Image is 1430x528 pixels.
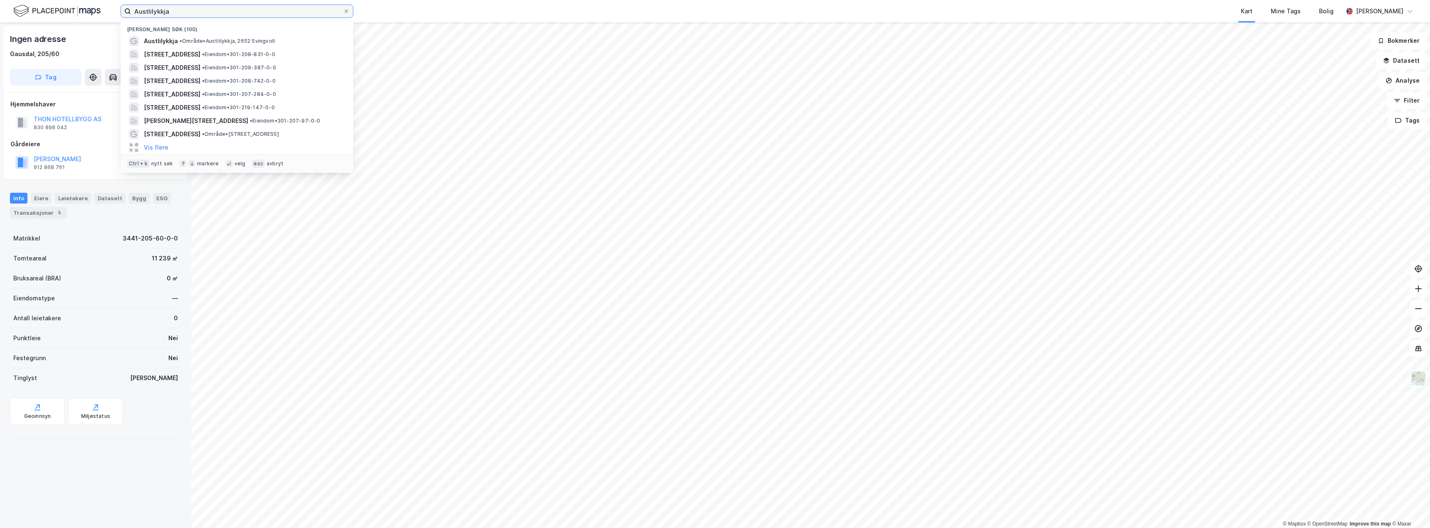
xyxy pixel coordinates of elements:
[144,103,200,113] span: [STREET_ADDRESS]
[252,160,265,168] div: esc
[129,193,150,204] div: Bygg
[250,118,252,124] span: •
[202,104,205,111] span: •
[34,124,67,131] div: 830 898 042
[151,160,173,167] div: nytt søk
[13,273,61,283] div: Bruksareal (BRA)
[13,293,55,303] div: Eiendomstype
[13,253,47,263] div: Tomteareal
[13,313,61,323] div: Antall leietakere
[202,131,279,138] span: Område • [STREET_ADDRESS]
[202,91,205,97] span: •
[13,333,41,343] div: Punktleie
[1356,6,1403,16] div: [PERSON_NAME]
[10,193,27,204] div: Info
[172,293,178,303] div: —
[144,129,200,139] span: [STREET_ADDRESS]
[10,99,181,109] div: Hjemmelshaver
[144,142,168,152] button: Vis flere
[1307,521,1348,527] a: OpenStreetMap
[123,233,178,243] div: 3441-205-60-0-0
[34,164,65,171] div: 912 868 761
[144,36,178,46] span: Austlilykkja
[202,91,276,98] span: Eiendom • 301-207-284-0-0
[1350,521,1391,527] a: Improve this map
[1319,6,1334,16] div: Bolig
[121,20,353,34] div: [PERSON_NAME] søk (100)
[153,193,171,204] div: ESG
[202,78,276,84] span: Eiendom • 301-208-742-0-0
[55,193,91,204] div: Leietakere
[1241,6,1252,16] div: Kart
[10,139,181,149] div: Gårdeiere
[1388,488,1430,528] div: Kontrollprogram for chat
[10,32,67,46] div: Ingen adresse
[167,273,178,283] div: 0 ㎡
[144,49,200,59] span: [STREET_ADDRESS]
[1371,32,1427,49] button: Bokmerker
[202,51,205,57] span: •
[131,5,343,17] input: Søk på adresse, matrikkel, gårdeiere, leietakere eller personer
[127,160,150,168] div: Ctrl + k
[202,64,276,71] span: Eiendom • 301-209-387-0-0
[144,63,200,73] span: [STREET_ADDRESS]
[13,233,40,243] div: Matrikkel
[130,373,178,383] div: [PERSON_NAME]
[13,373,37,383] div: Tinglyst
[202,78,205,84] span: •
[144,116,248,126] span: [PERSON_NAME][STREET_ADDRESS]
[55,209,64,217] div: 5
[234,160,246,167] div: velg
[81,413,110,420] div: Miljøstatus
[174,313,178,323] div: 0
[180,38,182,44] span: •
[10,207,67,219] div: Transaksjoner
[266,160,284,167] div: avbryt
[202,131,205,137] span: •
[1387,92,1427,109] button: Filter
[13,4,101,18] img: logo.f888ab2527a4732fd821a326f86c7f29.svg
[94,193,126,204] div: Datasett
[10,69,81,86] button: Tag
[1271,6,1301,16] div: Mine Tags
[202,51,275,58] span: Eiendom • 301-208-831-0-0
[1388,488,1430,528] iframe: Chat Widget
[31,193,52,204] div: Eiere
[144,76,200,86] span: [STREET_ADDRESS]
[1388,112,1427,129] button: Tags
[1378,72,1427,89] button: Analyse
[144,89,200,99] span: [STREET_ADDRESS]
[168,353,178,363] div: Nei
[168,333,178,343] div: Nei
[10,49,59,59] div: Gausdal, 205/60
[1283,521,1306,527] a: Mapbox
[180,38,275,44] span: Område • Austlilykkja, 2652 Svingvoll
[152,253,178,263] div: 11 239 ㎡
[1410,371,1426,386] img: Z
[202,104,275,111] span: Eiendom • 301-219-147-0-0
[202,64,205,71] span: •
[13,353,46,363] div: Festegrunn
[1376,52,1427,69] button: Datasett
[197,160,219,167] div: markere
[250,118,321,124] span: Eiendom • 301-207-97-0-0
[24,413,51,420] div: Geoinnsyn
